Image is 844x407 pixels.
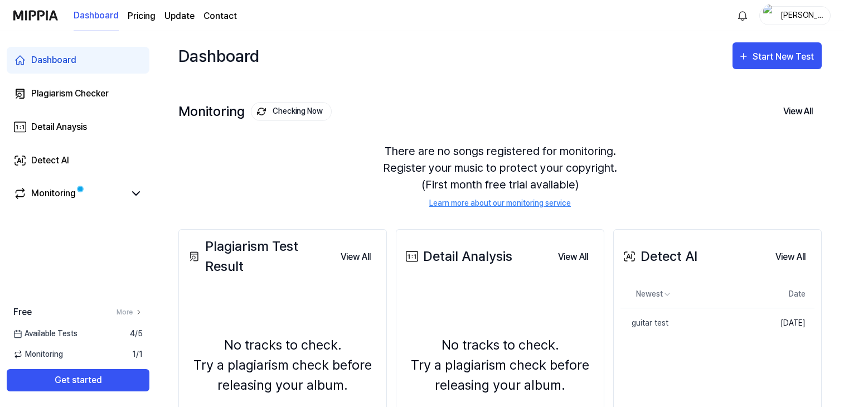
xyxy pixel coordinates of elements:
[767,245,814,268] a: View All
[7,80,149,107] a: Plagiarism Checker
[7,47,149,74] a: Dashboard
[117,307,143,317] a: More
[7,114,149,140] a: Detail Anaysis
[403,246,512,267] div: Detail Analysis
[13,187,125,200] a: Monitoring
[763,4,777,27] img: profile
[178,42,259,69] div: Dashboard
[164,9,195,23] a: Update
[753,50,816,64] div: Start New Test
[130,328,143,340] span: 4 / 5
[13,306,32,319] span: Free
[549,245,597,268] a: View All
[128,9,156,23] a: Pricing
[74,1,119,31] a: Dashboard
[736,9,749,22] img: 알림
[178,102,332,121] div: Monitoring
[31,154,69,167] div: Detect AI
[780,9,823,21] div: [PERSON_NAME]
[31,187,76,200] div: Monitoring
[31,54,76,67] div: Dashboard
[178,129,822,222] div: There are no songs registered for monitoring. Register your music to protect your copyright. (Fir...
[132,348,143,360] span: 1 / 1
[767,246,814,268] button: View All
[759,6,831,25] button: profile[PERSON_NAME]
[13,328,77,340] span: Available Tests
[13,348,63,360] span: Monitoring
[31,120,87,134] div: Detail Anaysis
[332,245,380,268] a: View All
[332,246,380,268] button: View All
[251,102,332,121] button: Checking Now
[774,100,822,123] button: View All
[620,317,668,329] div: guitar test
[403,335,597,395] div: No tracks to check. Try a plagiarism check before releasing your album.
[186,335,380,395] div: No tracks to check. Try a plagiarism check before releasing your album.
[733,42,822,69] button: Start New Test
[620,246,697,267] div: Detect AI
[257,107,266,116] img: monitoring Icon
[7,369,149,391] button: Get started
[7,147,149,174] a: Detect AI
[750,281,814,308] th: Date
[31,87,109,100] div: Plagiarism Checker
[750,308,814,338] td: [DATE]
[186,236,332,277] div: Plagiarism Test Result
[203,9,237,23] a: Contact
[549,246,597,268] button: View All
[429,197,571,209] a: Learn more about our monitoring service
[620,308,750,338] a: guitar test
